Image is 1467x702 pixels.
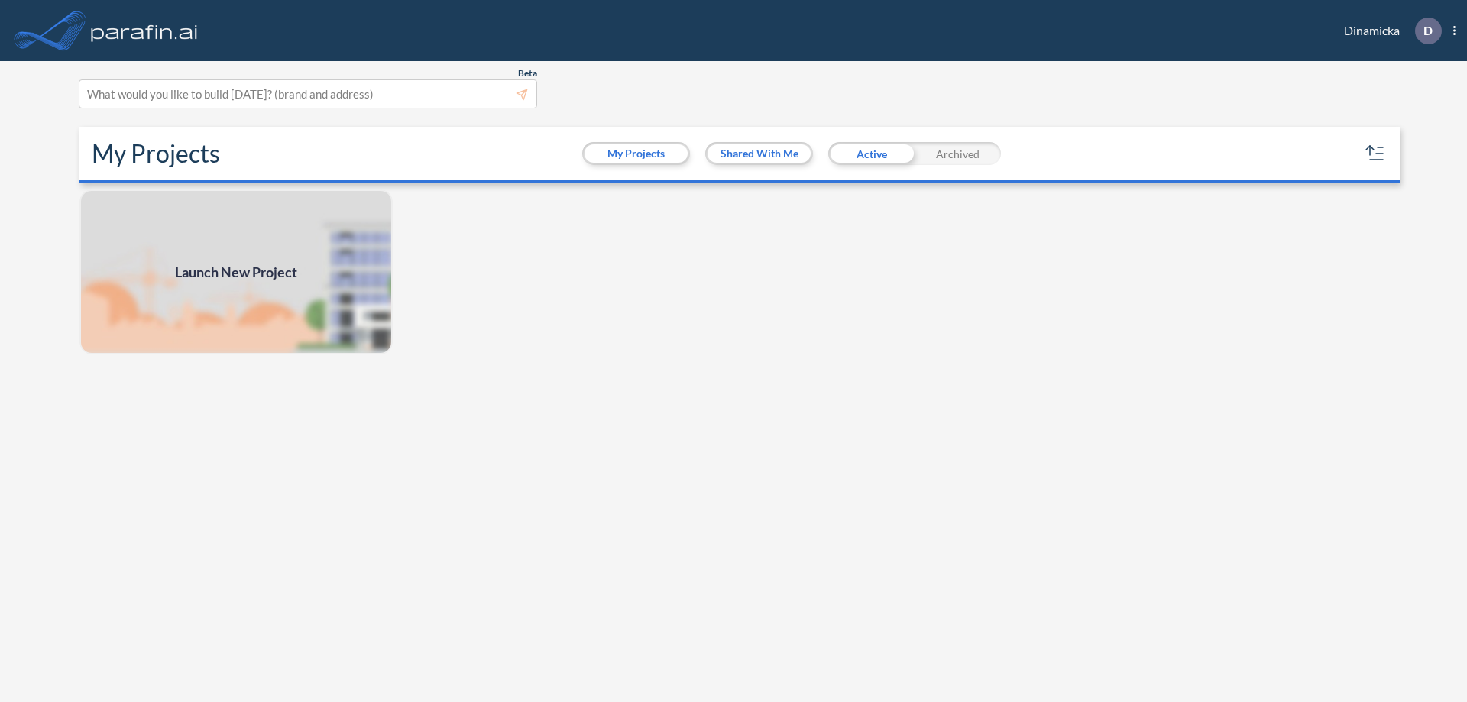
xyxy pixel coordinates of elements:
[175,262,297,283] span: Launch New Project
[92,139,220,168] h2: My Projects
[915,142,1001,165] div: Archived
[79,189,393,354] a: Launch New Project
[1423,24,1433,37] p: D
[708,144,811,163] button: Shared With Me
[88,15,201,46] img: logo
[585,144,688,163] button: My Projects
[1321,18,1456,44] div: Dinamicka
[518,67,537,79] span: Beta
[79,189,393,354] img: add
[1363,141,1388,166] button: sort
[828,142,915,165] div: Active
